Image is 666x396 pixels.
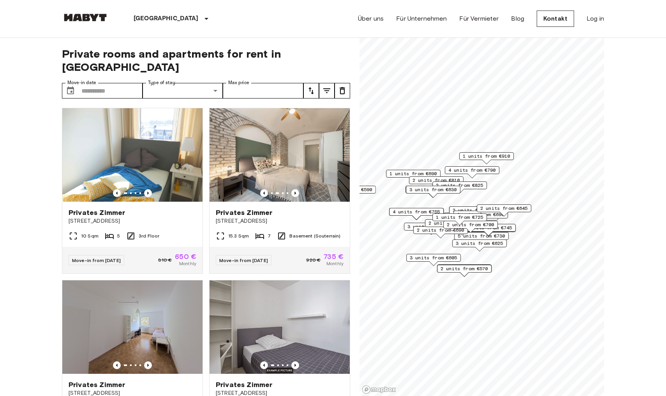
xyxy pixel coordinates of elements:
[228,232,249,239] span: 15.3 Sqm
[335,83,350,99] button: tune
[62,108,203,202] img: Marketing picture of unit DE-02-011-001-01HF
[326,260,344,267] span: Monthly
[148,79,175,86] label: Type of stay
[113,189,121,197] button: Previous image
[81,232,99,239] span: 10 Sqm
[209,108,350,274] a: Previous imagePrevious imagePrivates Zimmer[STREET_ADDRESS]15.3 Sqm7Basement (Souterrain)Move-in ...
[179,260,196,267] span: Monthly
[62,47,350,74] span: Private rooms and apartments for rent in [GEOGRAPHIC_DATA]
[437,264,492,276] div: Map marker
[210,108,350,202] img: Marketing picture of unit DE-02-004-006-05HF
[477,204,531,216] div: Map marker
[389,208,444,220] div: Map marker
[62,14,109,21] img: Habyt
[69,217,196,225] span: [STREET_ADDRESS]
[144,361,152,369] button: Previous image
[306,257,321,264] span: 920 €
[324,253,344,260] span: 735 €
[72,257,121,263] span: Move-in from [DATE]
[358,14,384,23] a: Über uns
[228,79,249,86] label: Max price
[260,361,268,369] button: Previous image
[62,280,203,374] img: Marketing picture of unit DE-02-023-04M
[407,223,455,230] span: 3 units from €785
[444,213,498,225] div: Map marker
[447,213,495,220] span: 5 units from €715
[291,189,299,197] button: Previous image
[436,214,483,221] span: 1 units from €725
[134,14,199,23] p: [GEOGRAPHIC_DATA]
[409,186,457,193] span: 3 units from €630
[436,182,483,189] span: 2 units from €825
[396,14,447,23] a: Für Unternehmen
[409,176,463,188] div: Map marker
[63,83,78,99] button: Choose date
[158,257,172,264] span: 810 €
[432,181,487,194] div: Map marker
[260,189,268,197] button: Previous image
[175,253,196,260] span: 650 €
[113,361,121,369] button: Previous image
[69,380,125,389] span: Privates Zimmer
[386,170,440,182] div: Map marker
[406,254,461,266] div: Map marker
[453,207,500,214] span: 3 units from €800
[463,153,510,160] span: 1 units from €910
[210,280,350,374] img: Marketing picture of unit DE-02-002-002-02HF
[453,211,508,223] div: Map marker
[447,221,494,228] span: 2 units from €700
[428,220,476,227] span: 2 units from €925
[144,189,152,197] button: Previous image
[389,170,437,177] span: 1 units from €690
[417,227,464,234] span: 2 units from €690
[216,217,344,225] span: [STREET_ADDRESS]
[405,186,460,198] div: Map marker
[268,232,271,239] span: 7
[449,206,504,218] div: Map marker
[456,240,503,247] span: 3 units from €625
[445,166,499,178] div: Map marker
[537,11,574,27] a: Kontakt
[69,208,125,217] span: Privates Zimmer
[216,208,272,217] span: Privates Zimmer
[216,380,272,389] span: Privates Zimmer
[413,226,468,238] div: Map marker
[67,79,96,86] label: Move-in date
[480,205,528,212] span: 2 units from €645
[139,232,159,239] span: 3rd Floor
[465,224,512,231] span: 3 units from €745
[62,108,203,274] a: Marketing picture of unit DE-02-011-001-01HFPrevious imagePrevious imagePrivates Zimmer[STREET_AD...
[410,254,457,261] span: 3 units from €605
[432,213,487,225] div: Map marker
[440,265,488,272] span: 2 units from €570
[404,223,458,235] div: Map marker
[393,208,440,215] span: 4 units from €755
[448,167,496,174] span: 4 units from €790
[459,152,514,164] div: Map marker
[412,177,460,184] span: 2 units from €810
[452,239,507,252] div: Map marker
[117,232,120,239] span: 5
[454,232,509,244] div: Map marker
[289,232,340,239] span: Basement (Souterrain)
[587,14,604,23] a: Log in
[362,385,396,394] a: Mapbox logo
[437,265,492,277] div: Map marker
[219,257,268,263] span: Move-in from [DATE]
[303,83,319,99] button: tune
[425,219,479,231] div: Map marker
[406,186,460,198] div: Map marker
[291,361,299,369] button: Previous image
[511,14,524,23] a: Blog
[443,221,498,233] div: Map marker
[457,211,504,218] span: 6 units from €690
[325,186,372,193] span: 3 units from €590
[319,83,335,99] button: tune
[459,14,499,23] a: Für Vermieter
